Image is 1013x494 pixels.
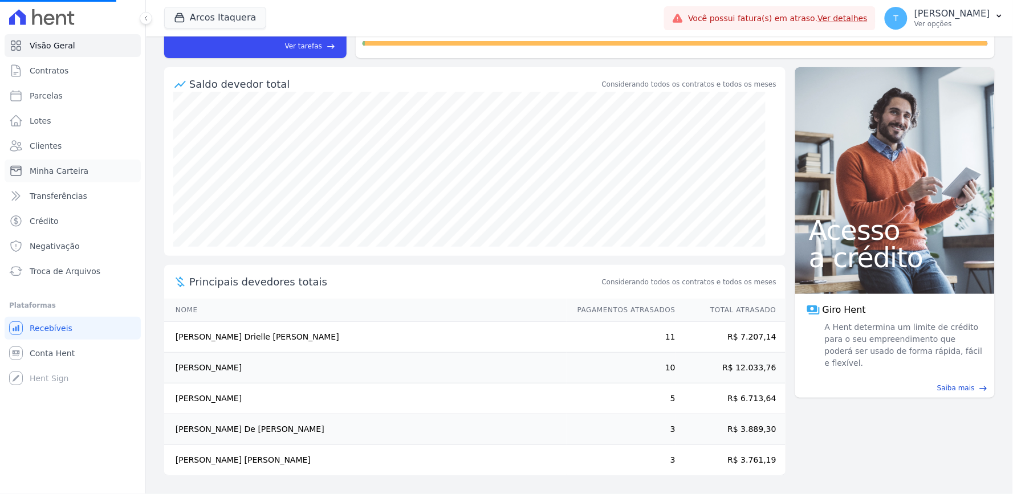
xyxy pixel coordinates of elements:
[30,115,51,126] span: Lotes
[676,445,786,476] td: R$ 3.761,19
[567,322,676,353] td: 11
[5,59,141,82] a: Contratos
[30,348,75,359] span: Conta Hent
[164,445,567,476] td: [PERSON_NAME] [PERSON_NAME]
[914,19,990,28] p: Ver opções
[30,215,59,227] span: Crédito
[5,109,141,132] a: Lotes
[30,40,75,51] span: Visão Geral
[327,42,335,51] span: east
[5,185,141,207] a: Transferências
[5,160,141,182] a: Minha Carteira
[823,321,983,369] span: A Hent determina um limite de crédito para o seu empreendimento que poderá ser usado de forma ráp...
[937,383,975,393] span: Saiba mais
[30,190,87,202] span: Transferências
[164,7,266,28] button: Arcos Itaquera
[567,299,676,322] th: Pagamentos Atrasados
[876,2,1013,34] button: T [PERSON_NAME] Ver opções
[164,353,567,383] td: [PERSON_NAME]
[164,299,567,322] th: Nome
[802,383,988,393] a: Saiba mais east
[164,322,567,353] td: [PERSON_NAME] Drielle [PERSON_NAME]
[809,217,981,244] span: Acesso
[5,342,141,365] a: Conta Hent
[914,8,990,19] p: [PERSON_NAME]
[676,383,786,414] td: R$ 6.713,64
[5,84,141,107] a: Parcelas
[285,41,322,51] span: Ver tarefas
[818,14,868,23] a: Ver detalhes
[676,322,786,353] td: R$ 7.207,14
[30,65,68,76] span: Contratos
[602,277,776,287] span: Considerando todos os contratos e todos os meses
[567,414,676,445] td: 3
[602,79,776,89] div: Considerando todos os contratos e todos os meses
[30,322,72,334] span: Recebíveis
[823,303,866,317] span: Giro Hent
[189,274,600,289] span: Principais devedores totais
[688,13,868,25] span: Você possui fatura(s) em atraso.
[567,353,676,383] td: 10
[164,414,567,445] td: [PERSON_NAME] De [PERSON_NAME]
[30,140,62,152] span: Clientes
[809,244,981,271] span: a crédito
[979,384,988,393] span: east
[30,266,100,277] span: Troca de Arquivos
[5,134,141,157] a: Clientes
[233,41,335,51] a: Ver tarefas east
[30,90,63,101] span: Parcelas
[676,353,786,383] td: R$ 12.033,76
[676,414,786,445] td: R$ 3.889,30
[5,210,141,232] a: Crédito
[189,76,600,92] div: Saldo devedor total
[5,34,141,57] a: Visão Geral
[30,165,88,177] span: Minha Carteira
[894,14,899,22] span: T
[567,383,676,414] td: 5
[30,240,80,252] span: Negativação
[5,317,141,340] a: Recebíveis
[164,383,567,414] td: [PERSON_NAME]
[5,235,141,258] a: Negativação
[567,445,676,476] td: 3
[5,260,141,283] a: Troca de Arquivos
[676,299,786,322] th: Total Atrasado
[9,299,136,312] div: Plataformas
